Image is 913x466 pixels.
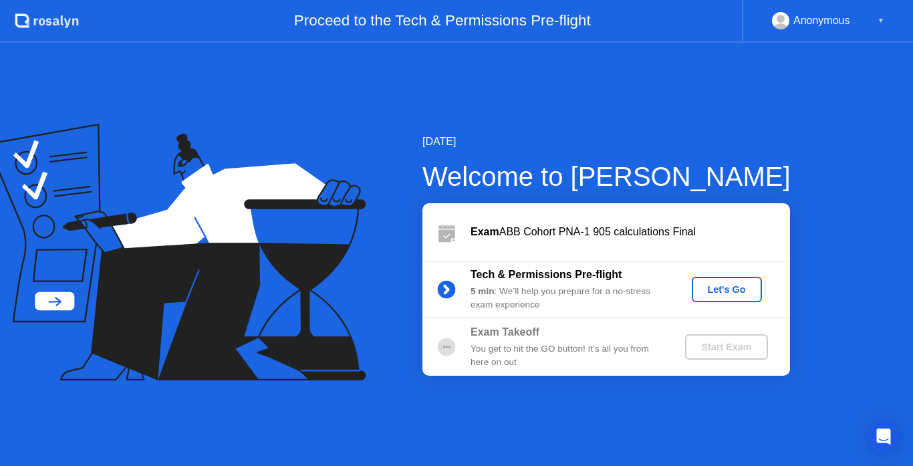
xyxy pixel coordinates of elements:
[692,277,762,302] button: Let's Go
[697,284,757,295] div: Let's Go
[793,12,850,29] div: Anonymous
[471,224,790,240] div: ABB Cohort PNA-1 905 calculations Final
[471,285,663,312] div: : We’ll help you prepare for a no-stress exam experience
[878,12,884,29] div: ▼
[471,269,622,280] b: Tech & Permissions Pre-flight
[471,342,663,370] div: You get to hit the GO button! It’s all you from here on out
[868,421,900,453] div: Open Intercom Messenger
[422,134,791,150] div: [DATE]
[471,326,539,338] b: Exam Takeoff
[690,342,762,352] div: Start Exam
[471,226,499,237] b: Exam
[685,334,767,360] button: Start Exam
[471,286,495,296] b: 5 min
[422,156,791,197] div: Welcome to [PERSON_NAME]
